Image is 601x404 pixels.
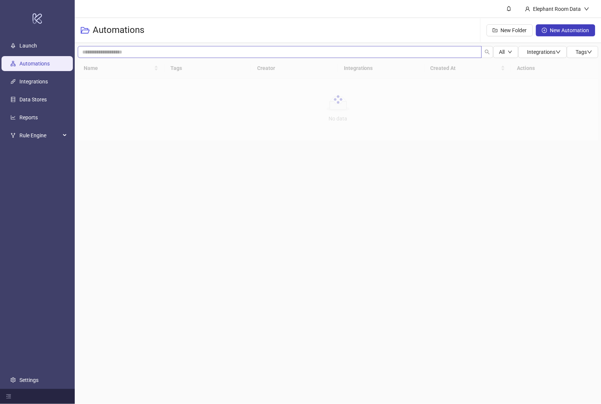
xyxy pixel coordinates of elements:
span: folder-open [81,26,90,35]
span: Rule Engine [19,128,61,143]
a: Settings [19,377,38,383]
span: down [556,49,561,55]
span: down [587,49,592,55]
a: Integrations [19,79,48,85]
span: fork [10,133,16,138]
span: down [584,6,589,12]
span: New Automation [550,27,589,33]
span: down [508,50,512,54]
button: Tagsdown [567,46,598,58]
span: Tags [576,49,592,55]
span: New Folder [501,27,527,33]
span: Integrations [527,49,561,55]
button: Alldown [493,46,518,58]
span: user [525,6,530,12]
span: plus-circle [542,28,547,33]
button: New Automation [536,24,595,36]
button: New Folder [487,24,533,36]
a: Automations [19,61,50,67]
a: Launch [19,43,37,49]
div: Elephant Room Data [530,5,584,13]
span: menu-fold [6,394,11,399]
button: Integrationsdown [518,46,567,58]
a: Reports [19,114,38,120]
span: bell [506,6,512,11]
h3: Automations [93,24,144,36]
span: search [485,49,490,55]
span: All [499,49,505,55]
span: folder-add [493,28,498,33]
a: Data Stores [19,97,47,102]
